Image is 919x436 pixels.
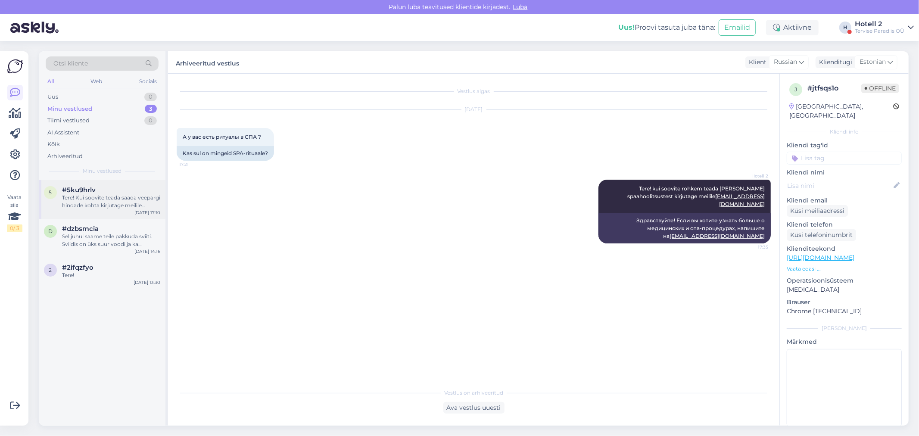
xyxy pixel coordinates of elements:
[62,225,99,233] span: #dzbsmcia
[177,106,771,113] div: [DATE]
[137,76,159,87] div: Socials
[787,128,902,136] div: Kliendi info
[787,152,902,165] input: Lisa tag
[53,59,88,68] span: Otsi kliente
[719,19,756,36] button: Emailid
[62,186,96,194] span: #5ku9hrlv
[618,23,635,31] b: Uus!
[48,228,53,234] span: d
[839,22,851,34] div: H
[145,105,157,113] div: 3
[789,102,893,120] div: [GEOGRAPHIC_DATA], [GEOGRAPHIC_DATA]
[7,224,22,232] div: 0 / 3
[787,254,854,262] a: [URL][DOMAIN_NAME]
[134,209,160,216] div: [DATE] 17:10
[816,58,852,67] div: Klienditugi
[787,229,856,241] div: Küsi telefoninumbrit
[787,244,902,253] p: Klienditeekond
[598,213,771,243] div: Здравствуйте! Если вы хотите узнать больше о медицинских и спа-процедурах, напишите на
[179,161,212,168] span: 17:21
[807,83,861,93] div: # jtfsqs1o
[787,196,902,205] p: Kliendi email
[444,389,503,397] span: Vestlus on arhiveeritud
[627,185,766,207] span: Tere! kui soovite rohkem teada [PERSON_NAME] spaahoolitsustest kirjutage meilile
[49,267,52,273] span: 2
[860,57,886,67] span: Estonian
[47,105,92,113] div: Minu vestlused
[787,324,902,332] div: [PERSON_NAME]
[670,233,765,239] a: [EMAIL_ADDRESS][DOMAIN_NAME]
[144,116,157,125] div: 0
[46,76,56,87] div: All
[89,76,104,87] div: Web
[49,189,52,196] span: 5
[62,271,160,279] div: Tere!
[736,173,768,179] span: Hotell 2
[787,168,902,177] p: Kliendi nimi
[736,244,768,250] span: 17:35
[443,402,505,414] div: Ava vestlus uuesti
[794,86,797,93] span: j
[855,21,904,28] div: Hotell 2
[787,298,902,307] p: Brauser
[787,265,902,273] p: Vaata edasi ...
[62,233,160,248] div: Sel juhul saame teile pakkuda sviiti. Sviidis on üks suur voodi ja ka lahtikäiv diivan.
[177,87,771,95] div: Vestlus algas
[787,141,902,150] p: Kliendi tag'id
[745,58,766,67] div: Klient
[144,93,157,101] div: 0
[47,116,90,125] div: Tiimi vestlused
[618,22,715,33] div: Proovi tasuta juba täna:
[787,285,902,294] p: [MEDICAL_DATA]
[861,84,899,93] span: Offline
[7,193,22,232] div: Vaata siia
[177,146,274,161] div: Kas sul on mingeid SPA-rituaale?
[787,205,848,217] div: Küsi meiliaadressi
[134,279,160,286] div: [DATE] 13:30
[47,152,83,161] div: Arhiveeritud
[7,58,23,75] img: Askly Logo
[47,93,58,101] div: Uus
[787,307,902,316] p: Chrome [TECHNICAL_ID]
[62,264,93,271] span: #2ifqzfyo
[47,128,79,137] div: AI Assistent
[134,248,160,255] div: [DATE] 14:16
[511,3,530,11] span: Luba
[787,337,902,346] p: Märkmed
[855,21,914,34] a: Hotell 2Tervise Paradiis OÜ
[855,28,904,34] div: Tervise Paradiis OÜ
[774,57,797,67] span: Russian
[787,276,902,285] p: Operatsioonisüsteem
[83,167,121,175] span: Minu vestlused
[766,20,819,35] div: Aktiivne
[176,56,239,68] label: Arhiveeritud vestlus
[47,140,60,149] div: Kõik
[715,193,765,207] a: [EMAIL_ADDRESS][DOMAIN_NAME]
[62,194,160,209] div: Tere! Kui soovite teada saada veepargi hindade kohta kirjutage meilile [EMAIL_ADDRESS][DOMAIN_NAME]
[787,181,892,190] input: Lisa nimi
[183,134,261,140] span: А у вас есть ритуалы в СПА ?
[787,220,902,229] p: Kliendi telefon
